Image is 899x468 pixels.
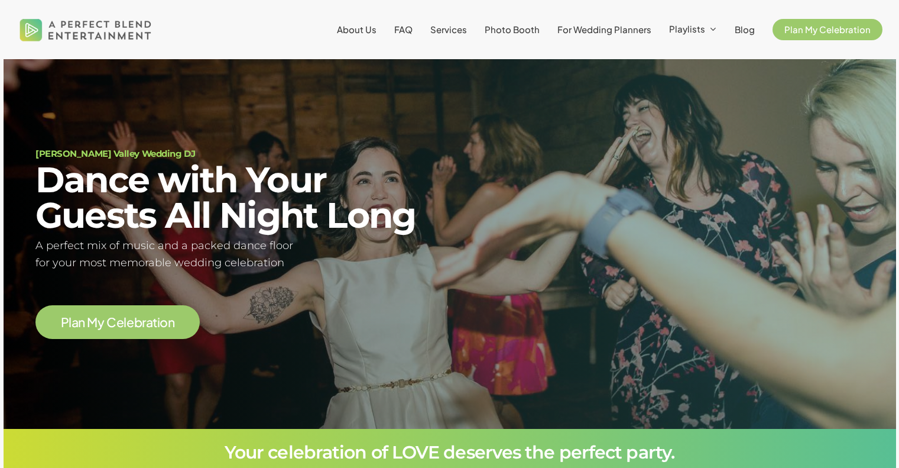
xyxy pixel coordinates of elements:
a: FAQ [394,25,413,34]
span: Blog [735,24,755,35]
a: About Us [337,25,377,34]
span: e [116,316,124,328]
h1: [PERSON_NAME] Valley Wedding DJ [35,149,435,158]
span: i [157,316,160,328]
span: P [61,316,69,328]
img: A Perfect Blend Entertainment [17,8,155,51]
span: M [87,316,98,328]
span: o [160,316,168,328]
span: Photo Booth [485,24,540,35]
a: Plan My Celebration [773,25,882,34]
span: C [106,316,116,328]
a: Photo Booth [485,25,540,34]
span: l [124,316,126,328]
span: n [78,316,85,328]
span: For Wedding Planners [557,24,651,35]
span: b [134,316,142,328]
span: Plan My Celebration [784,24,871,35]
span: n [168,316,175,328]
a: Blog [735,25,755,34]
a: For Wedding Planners [557,25,651,34]
span: t [152,316,157,328]
span: Playlists [669,23,705,34]
span: e [126,316,134,328]
span: a [146,316,153,328]
a: Services [430,25,467,34]
a: Plan My Celebration [61,315,175,329]
span: FAQ [394,24,413,35]
h3: Your celebration of LOVE deserves the perfect party. [35,444,864,461]
span: About Us [337,24,377,35]
span: l [69,316,72,328]
span: r [142,316,146,328]
span: y [98,316,105,328]
a: Playlists [669,24,717,35]
span: a [72,316,79,328]
h5: A perfect mix of music and a packed dance floor for your most memorable wedding celebration [35,237,435,272]
h2: Dance with Your Guests All Night Long [35,162,435,233]
span: Services [430,24,467,35]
